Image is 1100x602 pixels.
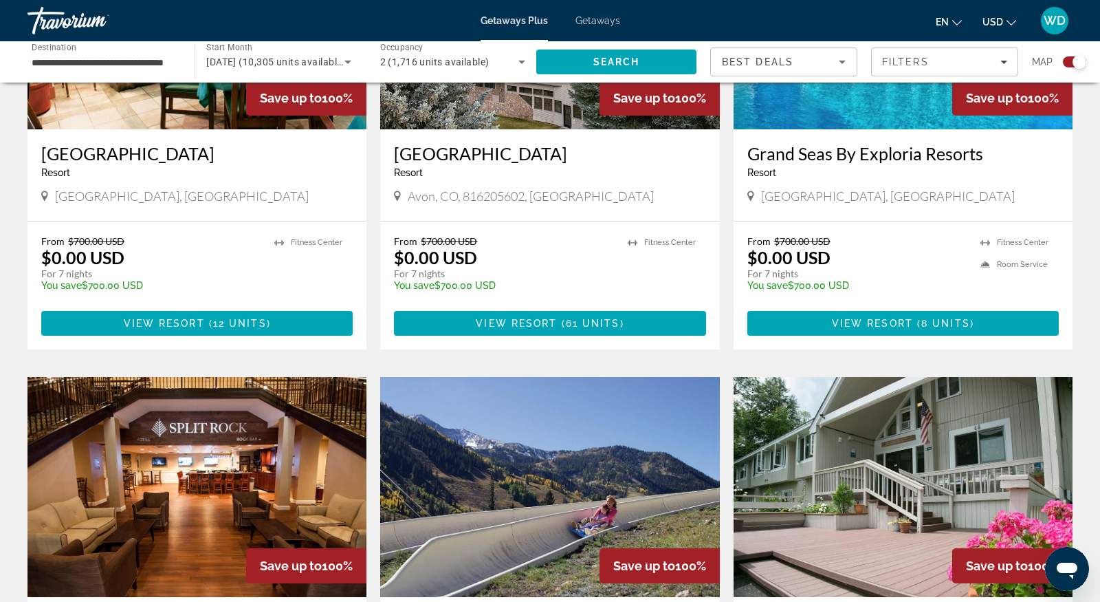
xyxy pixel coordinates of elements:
span: en [936,17,949,28]
div: 100% [599,548,720,583]
p: $700.00 USD [41,280,261,291]
img: The Galleria at Split Rock [27,377,366,597]
span: Destination [32,42,76,52]
span: Save up to [260,559,322,573]
a: Grand Seas By Exploria Resorts [747,143,1059,164]
div: 100% [246,548,366,583]
span: Start Month [206,43,252,52]
button: Change language [936,12,962,32]
span: [DATE] (10,305 units available) [206,56,346,67]
span: Avon, CO, 816205602, [GEOGRAPHIC_DATA] [408,189,654,204]
p: $700.00 USD [747,280,967,291]
a: Travorium [27,3,165,39]
a: [GEOGRAPHIC_DATA] [394,143,705,164]
span: Fitness Center [291,238,342,247]
span: View Resort [476,318,557,329]
span: Save up to [966,91,1028,105]
p: $700.00 USD [394,280,613,291]
button: View Resort(61 units) [394,311,705,336]
span: From [41,235,65,247]
button: View Resort(12 units) [41,311,353,336]
a: [GEOGRAPHIC_DATA] [41,143,353,164]
input: Select destination [32,54,177,71]
span: Room Service [997,260,1048,269]
span: Save up to [966,559,1028,573]
button: Filters [871,47,1018,76]
span: $700.00 USD [774,235,830,247]
p: For 7 nights [747,268,967,280]
div: 100% [599,80,720,116]
span: Save up to [613,91,675,105]
div: 100% [246,80,366,116]
p: $0.00 USD [41,247,124,268]
span: Save up to [613,559,675,573]
span: WD [1044,14,1066,28]
span: 2 (1,716 units available) [380,56,489,67]
img: Inns of Waterville Valley [734,377,1072,597]
span: View Resort [124,318,205,329]
span: Filters [882,56,929,67]
p: $0.00 USD [394,247,477,268]
span: From [747,235,771,247]
span: 12 units [213,318,267,329]
span: ( ) [913,318,974,329]
a: Getaways [575,15,620,26]
span: You save [747,280,788,291]
span: 8 units [921,318,970,329]
button: User Menu [1037,6,1072,35]
span: Fitness Center [644,238,696,247]
span: You save [41,280,82,291]
span: From [394,235,417,247]
p: For 7 nights [394,268,613,280]
span: 61 units [566,318,620,329]
div: 100% [952,548,1072,583]
span: View Resort [832,318,913,329]
span: Save up to [260,91,322,105]
span: Occupancy [380,43,423,52]
span: USD [982,17,1003,28]
span: [GEOGRAPHIC_DATA], [GEOGRAPHIC_DATA] [55,189,309,204]
a: Getaways Plus [481,15,548,26]
span: Search [593,56,640,67]
span: ( ) [205,318,271,329]
span: Best Deals [722,56,793,67]
button: View Resort(8 units) [747,311,1059,336]
button: Change currency [982,12,1016,32]
span: Resort [747,167,776,178]
p: $0.00 USD [747,247,830,268]
span: Resort [41,167,70,178]
span: $700.00 USD [68,235,124,247]
span: [GEOGRAPHIC_DATA], [GEOGRAPHIC_DATA] [761,189,1015,204]
img: Iron Blosam Lodge [380,377,719,597]
span: Resort [394,167,423,178]
span: Fitness Center [997,238,1048,247]
button: Search [536,50,696,74]
mat-select: Sort by [722,54,846,70]
span: ( ) [557,318,624,329]
div: 100% [952,80,1072,116]
span: $700.00 USD [421,235,477,247]
span: You save [394,280,434,291]
p: For 7 nights [41,268,261,280]
span: Map [1032,52,1053,72]
iframe: Button to launch messaging window [1045,547,1089,591]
